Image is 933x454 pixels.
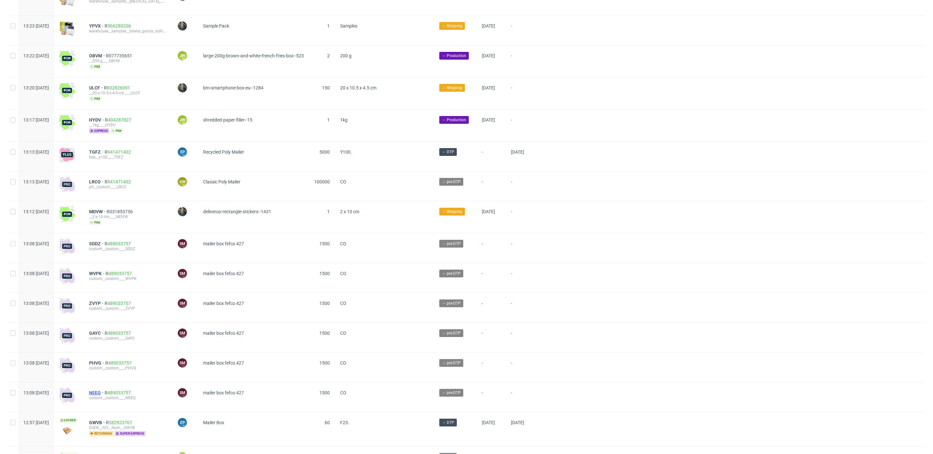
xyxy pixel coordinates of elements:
[203,241,244,246] span: mailer box fefco 427
[104,85,132,90] span: R
[59,177,75,192] img: pro-icon.017ec5509f39f3e742e3.png
[442,241,461,247] span: → pre-DTP
[59,388,75,403] img: pro-icon.017ec5509f39f3e742e3.png
[89,58,167,64] div: __200-g____OBVM
[325,420,330,425] span: 60
[89,390,105,395] a: NEEQ
[482,179,501,193] span: -
[108,149,131,155] a: 941471402
[178,177,187,186] figcaption: KW
[105,331,132,336] span: R
[89,149,105,155] a: TGFZ
[442,390,461,396] span: → pre-DTP
[23,301,49,306] span: 13:08 [DATE]
[482,301,501,315] span: -
[442,271,461,276] span: → pre-DTP
[23,360,49,366] span: 13:08 [DATE]
[442,179,461,185] span: → pre-DTP
[108,360,132,366] a: 489033757
[23,179,49,184] span: 13:13 [DATE]
[327,117,330,122] span: 1
[511,241,534,255] span: -
[511,331,534,344] span: -
[89,209,107,214] a: MDVW
[178,358,187,367] figcaption: SM
[59,239,75,254] img: pro-icon.017ec5509f39f3e742e3.png
[340,301,346,306] span: CO
[442,23,462,29] span: → Shipping
[106,53,133,58] a: R077735651
[511,23,534,37] span: -
[89,179,105,184] a: LRCO
[442,330,461,336] span: → pre-DTP
[511,179,534,193] span: -
[89,331,105,336] span: GAYC
[59,115,75,130] img: wHgJFi1I6lmhQAAAABJRU5ErkJggg==
[89,64,101,69] span: pim
[178,269,187,278] figcaption: SM
[442,209,462,215] span: → Shipping
[108,331,131,336] a: 489033757
[89,360,105,366] a: PHVG
[340,149,352,155] span: Y100.
[89,336,167,341] div: custom__custom____GAYC
[340,117,348,122] span: 1kg
[107,209,134,214] a: R031853756
[178,83,187,92] img: Maciej Sobola
[340,331,346,336] span: CO
[89,431,113,436] span: returning
[23,241,49,246] span: 13:08 [DATE]
[178,21,187,30] img: Maciej Sobola
[89,85,104,90] a: ULCF
[482,241,501,255] span: -
[106,420,133,425] span: R
[23,23,49,29] span: 13:23 [DATE]
[89,184,167,190] div: plf__custom____LRCO
[203,179,240,184] span: Classic Poly Mailer
[104,85,132,90] a: R832826091
[89,395,167,401] div: custom__custom____NEEQ
[89,128,109,134] span: express
[203,85,263,90] span: bm-smartphone-box-eu--1284
[105,390,132,395] a: R489033757
[89,420,106,425] span: GWVB
[59,206,75,222] img: wHgJFi1I6lmhQAAAABJRU5ErkJggg==
[340,360,346,366] span: CO
[511,85,534,101] span: -
[340,271,346,276] span: CO
[482,53,495,58] span: [DATE]
[106,271,133,276] span: R
[23,271,49,276] span: 13:08 [DATE]
[105,179,132,184] a: R941471402
[89,276,167,281] div: custom__custom____WVPK
[482,420,495,425] span: [DATE]
[340,179,346,184] span: CO
[23,53,49,58] span: 13:22 [DATE]
[108,179,131,184] a: 941471402
[108,241,131,246] a: 489033757
[89,155,167,160] div: bds__y100____TGFZ
[89,53,106,58] a: OBVM
[482,271,501,285] span: -
[482,209,495,214] span: [DATE]
[23,390,49,395] span: 13:08 [DATE]
[23,85,49,90] span: 13:20 [DATE]
[203,53,304,58] span: large-200g-brown-and-white-french-fries-box--523
[178,207,187,216] img: Maciej Sobola
[203,23,229,29] span: Sample Pack
[105,117,132,122] span: R
[178,329,187,338] figcaption: SM
[178,147,187,157] figcaption: EP
[105,149,132,155] a: R941471402
[59,51,75,66] img: wHgJFi1I6lmhQAAAABJRU5ErkJggg==
[482,360,501,374] span: -
[89,246,167,251] div: custom__custom____SDDZ
[203,390,244,395] span: mailer box fefco 427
